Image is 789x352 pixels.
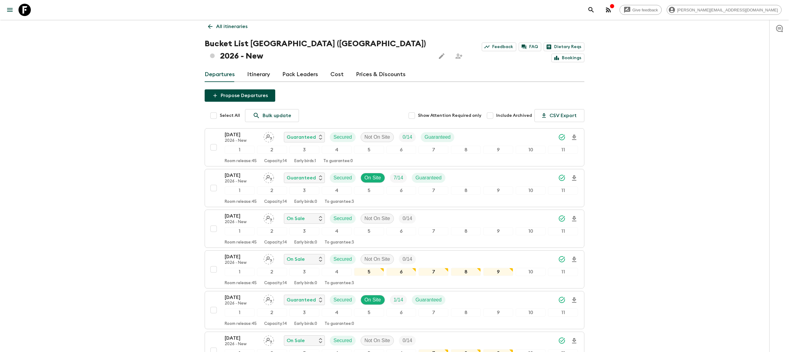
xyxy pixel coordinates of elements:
[325,321,354,326] p: To guarantee: 0
[496,113,532,119] span: Include Archived
[361,254,394,264] div: Not On Site
[629,8,661,12] span: Give feedback
[419,309,448,317] div: 7
[365,256,390,263] p: Not On Site
[419,268,448,276] div: 7
[322,227,352,235] div: 4
[225,253,259,260] p: [DATE]
[322,309,352,317] div: 4
[415,296,442,304] p: Guaranteed
[330,132,356,142] div: Secured
[403,337,412,344] p: 0 / 14
[225,342,259,347] p: 2026 - New
[225,281,257,286] p: Room release: 45
[323,159,353,164] p: To guarantee: 0
[365,133,390,141] p: Not On Site
[264,240,287,245] p: Capacity: 14
[287,337,305,344] p: On Sale
[289,268,319,276] div: 3
[558,174,566,182] svg: Synced Successfully
[548,309,578,317] div: 11
[225,309,255,317] div: 1
[548,186,578,194] div: 11
[289,227,319,235] div: 3
[386,309,416,317] div: 6
[399,254,416,264] div: Trip Fill
[294,240,317,245] p: Early birds: 0
[264,174,274,179] span: Assign pack leader
[205,89,275,102] button: Propose Departures
[558,215,566,222] svg: Synced Successfully
[264,256,274,261] span: Assign pack leader
[419,227,448,235] div: 7
[483,227,513,235] div: 9
[544,43,584,51] a: Dietary Reqs
[225,240,257,245] p: Room release: 45
[205,38,431,62] h1: Bucket List [GEOGRAPHIC_DATA] ([GEOGRAPHIC_DATA]) 2026 - New
[558,133,566,141] svg: Synced Successfully
[330,67,344,82] a: Cost
[483,146,513,154] div: 9
[674,8,781,12] span: [PERSON_NAME][EMAIL_ADDRESS][DOMAIN_NAME]
[548,227,578,235] div: 11
[361,214,394,223] div: Not On Site
[483,186,513,194] div: 9
[225,159,257,164] p: Room release: 45
[330,214,356,223] div: Secured
[399,132,416,142] div: Trip Fill
[399,336,416,346] div: Trip Fill
[225,321,257,326] p: Room release: 45
[365,215,390,222] p: Not On Site
[354,227,384,235] div: 5
[225,146,255,154] div: 1
[287,256,305,263] p: On Sale
[419,186,448,194] div: 7
[325,240,354,245] p: To guarantee: 3
[399,214,416,223] div: Trip Fill
[205,291,584,329] button: [DATE]2026 - NewAssign pack leaderGuaranteedSecuredOn SiteTrip FillGuaranteed1234567891011Room re...
[435,50,448,62] button: Edit this itinerary
[225,179,259,184] p: 2026 - New
[482,43,516,51] a: Feedback
[390,173,407,183] div: Trip Fill
[333,215,352,222] p: Secured
[245,109,299,122] a: Bulk update
[264,297,274,301] span: Assign pack leader
[264,199,287,204] p: Capacity: 14
[216,23,247,30] p: All itineraries
[451,227,481,235] div: 8
[558,296,566,304] svg: Synced Successfully
[322,146,352,154] div: 4
[483,309,513,317] div: 9
[354,309,384,317] div: 5
[394,174,403,182] p: 7 / 14
[205,210,584,248] button: [DATE]2026 - NewAssign pack leaderOn SaleSecuredNot On SiteTrip Fill1234567891011Room release:45C...
[205,250,584,289] button: [DATE]2026 - NewAssign pack leaderOn SaleSecuredNot On SiteTrip Fill1234567891011Room release:45C...
[570,337,578,345] svg: Download Onboarding
[330,336,356,346] div: Secured
[205,20,251,33] a: All itineraries
[225,199,257,204] p: Room release: 45
[264,321,287,326] p: Capacity: 14
[289,146,319,154] div: 3
[394,296,403,304] p: 1 / 14
[289,186,319,194] div: 3
[247,67,270,82] a: Itinerary
[418,113,481,119] span: Show Attention Required only
[365,174,381,182] p: On Site
[570,297,578,304] svg: Download Onboarding
[570,174,578,182] svg: Download Onboarding
[451,146,481,154] div: 8
[386,146,416,154] div: 6
[453,50,465,62] span: Share this itinerary
[354,146,384,154] div: 5
[451,309,481,317] div: 8
[333,133,352,141] p: Secured
[205,169,584,207] button: [DATE]2026 - NewAssign pack leaderGuaranteedSecuredOn SiteTrip FillGuaranteed1234567891011Room re...
[403,256,412,263] p: 0 / 14
[225,268,255,276] div: 1
[516,146,546,154] div: 10
[516,268,546,276] div: 10
[386,186,416,194] div: 6
[205,128,584,166] button: [DATE]2026 - NewAssign pack leaderGuaranteedSecuredNot On SiteTrip FillGuaranteed1234567891011Roo...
